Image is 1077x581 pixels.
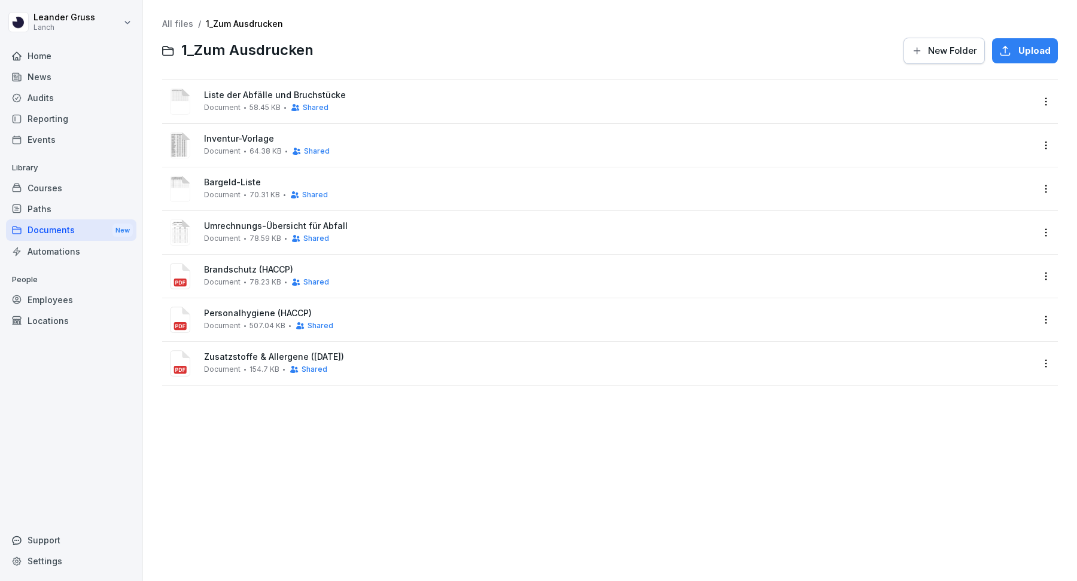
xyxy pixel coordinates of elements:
[162,19,193,29] a: All files
[204,265,1033,275] span: Brandschutz (HACCP)
[6,66,136,87] a: News
[198,19,201,29] span: /
[308,322,333,330] span: Shared
[206,19,283,29] a: 1_Zum Ausdrucken
[6,45,136,66] a: Home
[250,322,285,330] span: 507.04 KB
[250,147,282,155] span: 64.38 KB
[6,178,136,198] a: Courses
[250,365,279,374] span: 154.7 KB
[204,352,1033,362] span: Zusatzstoffe & Allergene ([DATE])
[250,103,281,112] span: 58.45 KB
[304,147,330,155] span: Shared
[6,219,136,241] a: DocumentsNew
[204,234,241,243] span: Document
[204,134,1033,144] span: Inventur-Vorlage
[303,278,329,286] span: Shared
[6,551,136,571] a: Settings
[303,103,328,112] span: Shared
[6,310,136,331] a: Locations
[928,44,977,57] span: New Folder
[6,289,136,310] a: Employees
[1018,44,1051,57] span: Upload
[204,103,241,112] span: Document
[204,322,241,330] span: Document
[6,270,136,289] p: People
[204,308,1033,319] span: Personalhygiene (HACCP)
[303,234,329,243] span: Shared
[34,23,95,32] p: Lanch
[204,191,241,199] span: Document
[204,178,1033,188] span: Bargeld-Liste
[6,158,136,178] p: Library
[204,221,1033,231] span: Umrechnungs-Übersicht für Abfall
[250,234,281,243] span: 78.59 KB
[204,90,1033,100] span: Liste der Abfälle und Bruchstücke
[204,147,241,155] span: Document
[302,365,327,374] span: Shared
[903,38,985,64] button: New Folder
[6,198,136,219] a: Paths
[181,42,314,59] span: 1_Zum Ausdrucken
[302,191,328,199] span: Shared
[6,219,136,241] div: Documents
[6,241,136,262] a: Automations
[6,530,136,551] div: Support
[250,278,281,286] span: 78.23 KB
[112,224,133,237] div: New
[6,108,136,129] a: Reporting
[204,278,241,286] span: Document
[250,191,280,199] span: 70.31 KB
[34,13,95,23] p: Leander Gruss
[204,365,241,374] span: Document
[992,38,1058,63] button: Upload
[6,129,136,150] a: Events
[6,87,136,108] a: Audits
